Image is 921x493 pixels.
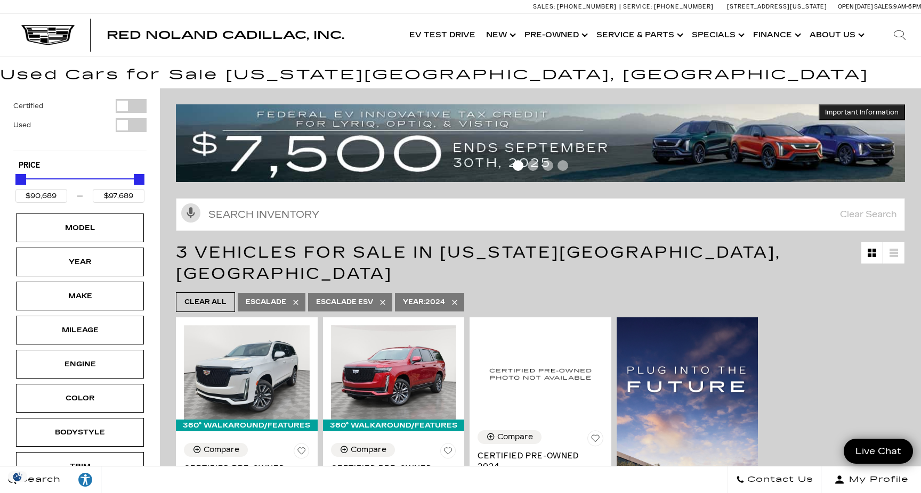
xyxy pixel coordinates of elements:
div: BodystyleBodystyle [16,418,144,447]
img: 2024 Cadillac Escalade Sport Platinum [331,325,457,420]
input: Maximum [93,189,144,203]
span: Live Chat [850,445,907,457]
label: Certified [13,101,43,111]
span: Certified Pre-Owned 2024 [478,450,595,472]
button: Compare Vehicle [331,443,395,457]
a: Contact Us [728,466,822,493]
span: Go to slide 1 [513,160,523,171]
div: 360° WalkAround/Features [323,420,465,431]
div: Compare [497,432,533,442]
a: Finance [748,14,804,56]
div: Mileage [53,324,107,336]
button: Compare Vehicle [478,430,542,444]
div: Compare [204,445,239,455]
span: Important Information [825,108,899,117]
input: Minimum [15,189,67,203]
img: vrp-tax-ending-august-version [176,104,905,183]
div: Make [53,290,107,302]
button: Save Vehicle [587,430,603,450]
img: Cadillac Dark Logo with Cadillac White Text [21,25,75,45]
div: YearYear [16,248,144,276]
a: EV Test Drive [404,14,481,56]
div: Compare [351,445,386,455]
div: Engine [53,358,107,370]
div: TrimTrim [16,452,144,481]
svg: Click to toggle on voice search [181,203,200,223]
div: 360° WalkAround/Features [176,420,318,431]
div: Bodystyle [53,426,107,438]
a: Grid View [861,242,883,264]
button: Save Vehicle [440,443,456,463]
div: ModelModel [16,213,144,242]
span: Search [17,472,61,487]
div: Year [53,256,107,268]
span: 3 Vehicles for Sale in [US_STATE][GEOGRAPHIC_DATA], [GEOGRAPHIC_DATA] [176,243,781,283]
span: 2024 [403,295,445,309]
input: Search Inventory [176,198,905,231]
a: Specials [686,14,748,56]
button: Save Vehicle [294,443,310,463]
img: 2024 Cadillac Escalade Sport [184,325,310,420]
span: Service: [623,3,652,10]
span: Year : [403,298,425,306]
div: Color [53,392,107,404]
a: New [481,14,519,56]
span: [PHONE_NUMBER] [654,3,714,10]
div: Minimum Price [15,174,26,185]
span: Escalade ESV [316,295,373,309]
span: Certified Pre-Owned 2024 [331,463,449,484]
div: EngineEngine [16,350,144,379]
div: Model [53,222,107,234]
span: Contact Us [745,472,813,487]
label: Used [13,120,31,130]
span: Go to slide 4 [558,160,568,171]
button: Compare Vehicle [184,443,248,457]
a: Sales: [PHONE_NUMBER] [533,4,619,10]
div: Maximum Price [134,174,144,185]
span: My Profile [845,472,909,487]
a: Red Noland Cadillac, Inc. [107,30,344,40]
span: Sales: [874,3,893,10]
a: Explore your accessibility options [69,466,102,493]
h5: Price [19,161,141,170]
img: Opt-Out Icon [5,471,30,482]
div: MakeMake [16,282,144,310]
div: MileageMileage [16,316,144,344]
span: Certified Pre-Owned 2024 [184,463,302,484]
a: Pre-Owned [519,14,591,56]
img: 2024 Cadillac Escalade Sport [478,325,603,422]
div: Price [15,170,144,203]
div: ColorColor [16,384,144,413]
span: Open [DATE] [838,3,873,10]
div: Trim [53,461,107,472]
span: Sales: [533,3,555,10]
div: Explore your accessibility options [69,472,101,488]
a: Certified Pre-Owned 2024Cadillac Escalade Sport [478,450,603,493]
a: About Us [804,14,868,56]
a: Live Chat [844,439,913,464]
button: Important Information [819,104,905,120]
span: Red Noland Cadillac, Inc. [107,29,344,42]
span: Clear All [184,295,227,309]
div: Search [878,14,921,56]
section: Click to Open Cookie Consent Modal [5,471,30,482]
span: [PHONE_NUMBER] [557,3,617,10]
span: Go to slide 3 [543,160,553,171]
span: Escalade [246,295,286,309]
a: Service: [PHONE_NUMBER] [619,4,716,10]
span: Go to slide 2 [528,160,538,171]
a: [STREET_ADDRESS][US_STATE] [727,3,827,10]
span: 9 AM-6 PM [893,3,921,10]
a: Service & Parts [591,14,686,56]
button: Open user profile menu [822,466,921,493]
div: Filter by Vehicle Type [13,99,147,151]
